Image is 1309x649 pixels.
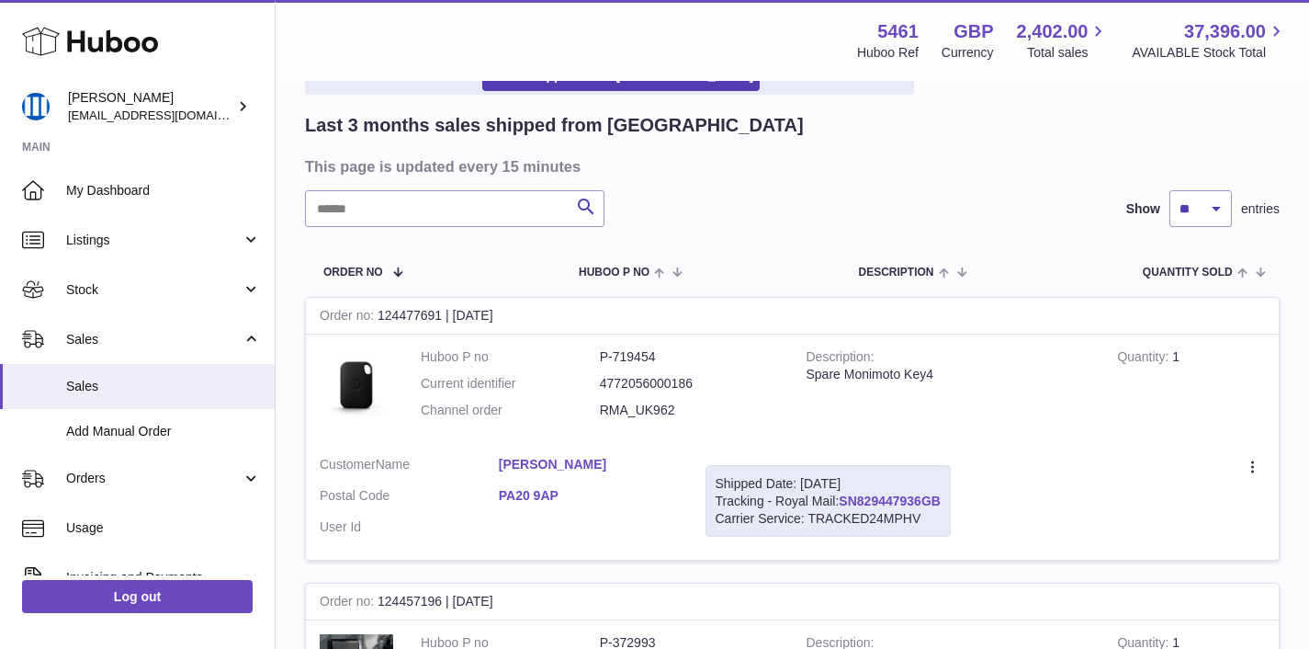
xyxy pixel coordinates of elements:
[1017,19,1089,44] span: 2,402.00
[320,518,499,536] dt: User Id
[66,519,261,537] span: Usage
[499,487,678,505] a: PA20 9AP
[1126,200,1160,218] label: Show
[68,108,270,122] span: [EMAIL_ADDRESS][DOMAIN_NAME]
[320,457,376,472] span: Customer
[1017,19,1110,62] a: 2,402.00 Total sales
[323,267,383,279] span: Order No
[66,331,242,348] span: Sales
[499,456,678,473] a: [PERSON_NAME]
[600,348,779,366] dd: P-719454
[1132,19,1287,62] a: 37,396.00 AVAILABLE Stock Total
[306,298,1279,335] div: 124477691 | [DATE]
[807,366,1090,383] div: Spare Monimoto Key4
[66,232,242,249] span: Listings
[320,348,393,422] img: 1676984517.jpeg
[942,44,994,62] div: Currency
[839,494,941,508] a: SN829447936GB
[1184,19,1266,44] span: 37,396.00
[716,475,941,493] div: Shipped Date: [DATE]
[305,113,804,138] h2: Last 3 months sales shipped from [GEOGRAPHIC_DATA]
[1143,267,1233,279] span: Quantity Sold
[320,456,499,478] dt: Name
[421,375,600,393] dt: Current identifier
[421,402,600,419] dt: Channel order
[22,93,50,120] img: oksana@monimoto.com
[68,89,233,124] div: [PERSON_NAME]
[877,19,919,44] strong: 5461
[22,580,253,613] a: Log out
[306,584,1279,621] div: 124457196 | [DATE]
[705,465,951,538] div: Tracking - Royal Mail:
[1103,335,1279,442] td: 1
[1117,349,1172,369] strong: Quantity
[66,378,261,395] span: Sales
[858,267,933,279] span: Description
[1027,44,1109,62] span: Total sales
[421,348,600,366] dt: Huboo P no
[66,470,242,487] span: Orders
[716,510,941,528] div: Carrier Service: TRACKED24MPHV
[600,402,779,419] dd: RMA_UK962
[66,182,261,199] span: My Dashboard
[1132,44,1287,62] span: AVAILABLE Stock Total
[320,487,499,509] dt: Postal Code
[807,349,875,369] strong: Description
[66,423,261,440] span: Add Manual Order
[66,569,242,586] span: Invoicing and Payments
[954,19,993,44] strong: GBP
[320,308,378,327] strong: Order no
[857,44,919,62] div: Huboo Ref
[1241,200,1280,218] span: entries
[66,281,242,299] span: Stock
[600,375,779,393] dd: 4772056000186
[579,267,649,279] span: Huboo P no
[305,156,1275,176] h3: This page is updated every 15 minutes
[320,594,378,613] strong: Order no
